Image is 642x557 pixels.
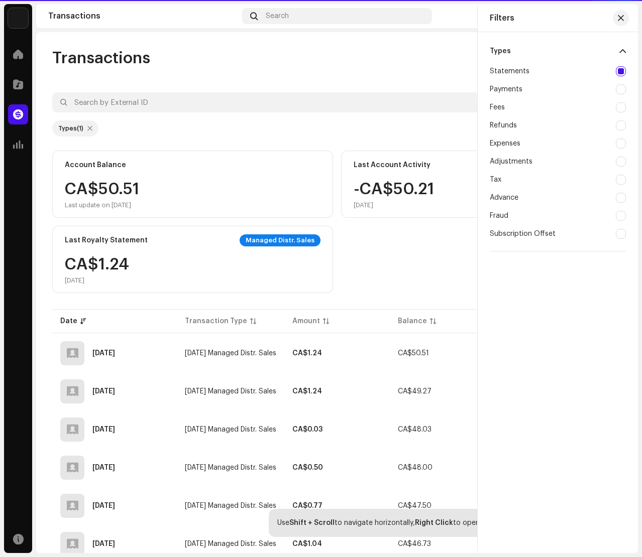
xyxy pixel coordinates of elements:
div: Balance [398,316,427,326]
span: Oct 2025 Managed Distr. Sales [185,350,276,357]
strong: CA$1.24 [292,388,322,395]
span: CA$48.03 [398,426,432,433]
div: Use to navigate horizontally, to open menu. [277,519,502,527]
div: Subscription Offset [490,230,556,238]
span: Jun 2025 Managed Distr. Sales [185,540,276,547]
div: Jun 1, 2025 [92,540,115,547]
div: Payments [490,85,522,93]
div: Aug 1, 2025 [92,464,115,471]
div: Transaction Type [185,316,247,326]
p-accordion-content: Types [490,62,626,251]
div: Last update on [DATE] [65,201,139,209]
re-a-filter-title: Types [490,47,511,55]
div: [DATE] [354,201,434,209]
span: Sep 2025 Managed Distr. Sales [185,388,276,395]
div: Oct 1, 2025 [92,350,115,357]
div: Tax [490,176,501,184]
div: Adjustments [490,158,532,166]
span: CA$46.73 [398,540,431,547]
span: Aug 2025 Managed Distr. Sales [185,464,276,471]
div: Fees [490,98,626,116]
div: Types [58,124,83,132]
div: Adjustments [490,153,626,171]
div: Transactions [48,12,238,20]
div: Aug 16, 2025 [92,426,115,433]
div: Refunds [490,116,626,134]
span: CA$49.27 [398,388,432,395]
strong: CA$0.03 [292,426,323,433]
span: (1) [77,125,83,131]
div: Statements [490,62,626,80]
div: Managed Distr. Sales [240,234,320,246]
strong: Shift + Scroll [289,519,335,526]
div: Payments [490,80,626,98]
p-accordion-header: Types [490,40,626,62]
strong: CA$1.24 [292,350,322,357]
strong: CA$1.04 [292,540,322,547]
input: Search by External ID [52,92,490,112]
span: Transactions [52,48,150,68]
span: CA$50.51 [398,350,429,357]
div: [DATE] [65,276,129,285]
div: Fees [490,103,505,111]
div: Tax [490,171,626,189]
div: Advance [490,189,626,207]
strong: CA$0.77 [292,502,323,509]
div: Jul 1, 2025 [92,502,115,509]
div: Last Royalty Statement [65,236,148,244]
div: Date [60,316,77,326]
div: Last Account Activity [354,161,431,169]
div: Sep 1, 2025 [92,388,115,395]
div: Statements [490,67,529,75]
span: Aug 2025 Managed Distr. Sales [185,426,276,433]
div: Amount [292,316,320,326]
div: Account Balance [65,161,126,169]
div: Advance [490,194,518,202]
div: Fraud [490,212,508,220]
div: Subscription Offset [490,225,626,243]
span: CA$47.50 [398,502,432,509]
div: Expenses [490,134,626,153]
span: Jul 2025 Managed Distr. Sales [185,502,276,509]
span: Search [266,12,289,20]
div: Fraud [490,207,626,225]
img: 190830b2-3b53-4b0d-992c-d3620458de1d [8,8,28,28]
span: CA$48.00 [398,464,433,471]
strong: CA$0.50 [292,464,323,471]
div: Expenses [490,140,520,148]
div: Refunds [490,121,517,129]
strong: Right Click [415,519,453,526]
